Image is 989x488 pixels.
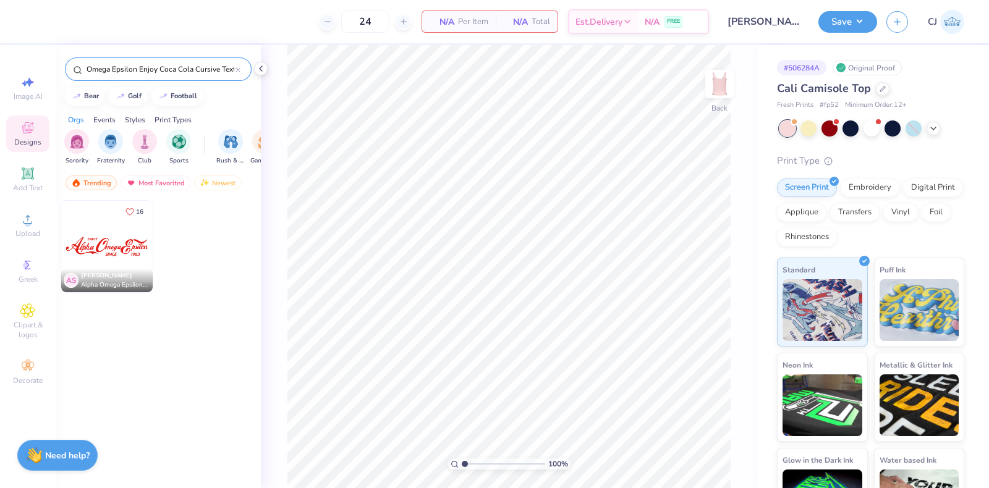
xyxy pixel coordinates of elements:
span: Decorate [13,376,43,385]
span: Fraternity [97,156,125,166]
img: Standard [783,279,862,341]
img: trend_line.gif [116,93,125,100]
div: Newest [194,175,241,190]
span: CJ [928,15,937,29]
span: Club [138,156,151,166]
span: Total [532,15,550,28]
img: trend_line.gif [158,93,168,100]
img: 14b64873-739f-495e-8c1a-1dca550bea79 [61,201,153,292]
div: Back [711,103,728,114]
span: Game Day [250,156,279,166]
span: N/A [503,15,528,28]
div: Applique [777,203,826,222]
img: Rush & Bid Image [224,135,238,149]
img: trending.gif [71,179,81,187]
div: filter for Rush & Bid [216,129,245,166]
button: Save [818,11,877,33]
button: filter button [166,129,191,166]
span: Neon Ink [783,358,813,371]
button: filter button [132,129,157,166]
span: # fp52 [820,100,839,111]
div: golf [128,93,142,99]
button: golf [109,87,147,106]
div: Screen Print [777,179,837,197]
button: Like [120,203,149,220]
img: ae6eadae-7987-4007-933d-277afceab5a3 [153,201,244,292]
div: Vinyl [883,203,918,222]
button: filter button [64,129,89,166]
span: N/A [645,15,660,28]
img: Neon Ink [783,374,862,436]
div: Transfers [830,203,880,222]
button: filter button [97,129,125,166]
span: Minimum Order: 12 + [845,100,907,111]
span: Greek [19,274,38,284]
div: filter for Fraternity [97,129,125,166]
span: Per Item [458,15,488,28]
div: Rhinestones [777,228,837,246]
span: Cali Camisole Top [777,81,871,96]
img: Sports Image [172,135,186,149]
span: Designs [14,137,41,147]
img: most_fav.gif [126,179,136,187]
div: Digital Print [903,179,963,197]
img: Newest.gif [200,179,210,187]
img: Metallic & Glitter Ink [880,374,959,436]
div: Trending [66,175,117,190]
span: Rush & Bid [216,156,245,166]
input: Try "Alpha" [85,63,236,75]
div: # 506284A [777,60,826,75]
div: Original Proof [833,60,902,75]
span: Upload [15,229,40,238]
div: Orgs [68,114,84,125]
div: Embroidery [841,179,899,197]
span: 100 % [548,458,568,469]
span: Sorority [66,156,88,166]
span: N/A [430,15,454,28]
button: filter button [216,129,245,166]
button: bear [65,87,104,106]
div: Print Type [777,154,964,168]
span: FREE [667,17,680,26]
span: 16 [136,209,143,215]
img: Carljude Jashper Liwanag [940,10,964,34]
span: Image AI [14,91,43,101]
button: filter button [250,129,279,166]
strong: Need help? [45,450,90,461]
div: AS [64,273,79,288]
img: Back [707,72,732,96]
div: filter for Club [132,129,157,166]
div: bear [84,93,99,99]
span: Puff Ink [880,263,906,276]
div: Foil [922,203,951,222]
div: football [171,93,197,99]
div: filter for Sorority [64,129,89,166]
input: – – [341,11,389,33]
div: Most Favorited [121,175,190,190]
input: Untitled Design [718,9,809,34]
div: filter for Sports [166,129,191,166]
img: trend_line.gif [72,93,82,100]
img: Fraternity Image [104,135,117,149]
span: Est. Delivery [575,15,622,28]
span: Alpha Omega Epsilon, Rutgers, The [GEOGRAPHIC_DATA][US_STATE] [81,280,148,290]
span: Add Text [13,183,43,193]
img: Sorority Image [70,135,84,149]
span: Metallic & Glitter Ink [880,358,953,371]
span: Water based Ink [880,453,936,466]
span: [PERSON_NAME] [81,271,132,280]
div: Events [93,114,116,125]
div: Styles [125,114,145,125]
div: Print Types [155,114,192,125]
span: Standard [783,263,815,276]
img: Game Day Image [258,135,272,149]
button: football [151,87,203,106]
img: Puff Ink [880,279,959,341]
div: filter for Game Day [250,129,279,166]
span: Glow in the Dark Ink [783,453,853,466]
span: Clipart & logos [6,320,49,340]
span: Sports [169,156,189,166]
img: Club Image [138,135,151,149]
a: CJ [928,10,964,34]
span: Fresh Prints [777,100,813,111]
